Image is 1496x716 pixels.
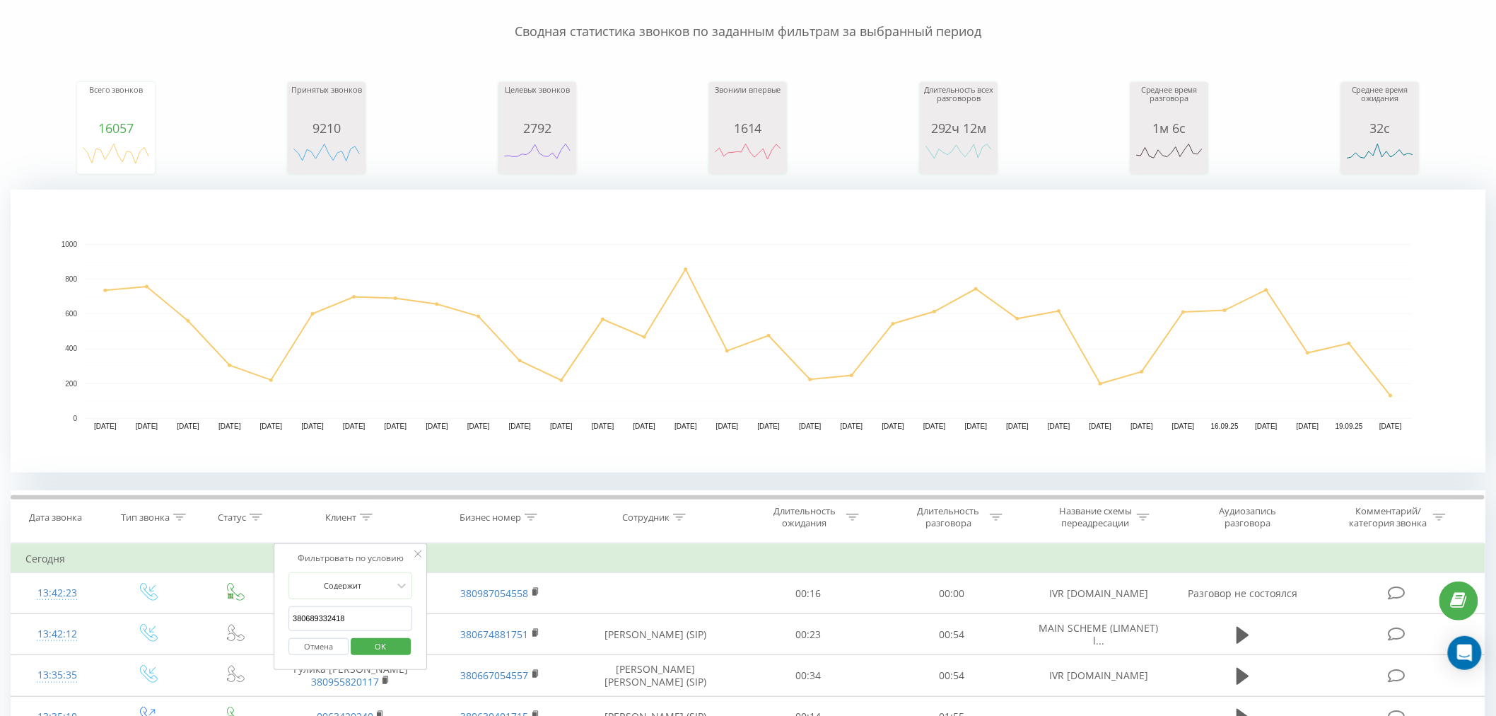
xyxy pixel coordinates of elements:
div: Среднее время разговора [1134,86,1205,121]
div: Целевых звонков [502,86,573,121]
text: [DATE] [1255,423,1278,431]
text: [DATE] [882,423,905,431]
text: [DATE] [467,423,490,431]
div: Тип звонка [121,512,170,524]
td: 00:54 [880,614,1024,655]
text: [DATE] [592,423,614,431]
div: Длительность ожидания [767,505,843,529]
input: Введите значение [288,606,413,631]
text: [DATE] [923,423,946,431]
text: [DATE] [799,423,822,431]
text: [DATE] [177,423,199,431]
svg: A chart. [11,190,1486,473]
button: OK [351,638,411,656]
div: 292ч 12м [923,121,994,135]
div: Среднее время ожидания [1345,86,1415,121]
text: [DATE] [1297,423,1319,431]
td: 00:34 [736,655,880,696]
div: Всего звонков [81,86,151,121]
td: Сегодня [11,545,1485,573]
text: 800 [65,275,77,283]
div: Принятых звонков [291,86,362,121]
text: [DATE] [758,423,781,431]
text: [DATE] [426,423,448,431]
a: 380955820117 [311,675,379,688]
text: [DATE] [218,423,241,431]
text: [DATE] [260,423,283,431]
svg: A chart. [1345,135,1415,178]
div: Статус [218,512,246,524]
td: 00:00 [880,573,1024,614]
div: Комментарий/категория звонка [1347,505,1430,529]
td: 00:23 [736,614,880,655]
text: [DATE] [674,423,697,431]
div: Длительность всех разговоров [923,86,994,121]
div: Фильтровать по условию [288,551,413,565]
div: 1614 [713,121,783,135]
text: [DATE] [385,423,407,431]
text: 19.09.25 [1336,423,1363,431]
text: [DATE] [965,423,988,431]
text: 1000 [62,241,78,248]
div: 16057 [81,121,151,135]
text: 400 [65,345,77,353]
text: [DATE] [343,423,366,431]
span: OK [361,635,400,657]
text: [DATE] [136,423,158,431]
svg: A chart. [713,135,783,178]
svg: A chart. [81,135,151,178]
text: [DATE] [301,423,324,431]
div: Клиент [325,512,356,524]
div: Длительность разговора [911,505,986,529]
td: 00:16 [736,573,880,614]
text: 200 [65,380,77,388]
svg: A chart. [291,135,362,178]
svg: A chart. [923,135,994,178]
text: [DATE] [1007,423,1029,431]
div: 9210 [291,121,362,135]
svg: A chart. [1134,135,1205,178]
text: [DATE] [1172,423,1195,431]
svg: A chart. [502,135,573,178]
div: 13:35:35 [25,662,89,689]
text: [DATE] [550,423,573,431]
td: Гулика [PERSON_NAME] [276,655,426,696]
div: 13:42:23 [25,579,89,607]
td: 00:54 [880,655,1024,696]
text: [DATE] [1379,423,1402,431]
span: MAIN SCHEME (LIMANET) l... [1039,621,1159,647]
text: [DATE] [1130,423,1153,431]
div: Звонили впервые [713,86,783,121]
text: [DATE] [1048,423,1070,431]
div: 13:42:12 [25,620,89,648]
text: [DATE] [509,423,532,431]
div: 2792 [502,121,573,135]
div: Дата звонка [29,512,82,524]
div: Название схемы переадресации [1058,505,1133,529]
button: Отмена [288,638,349,656]
div: Бизнес номер [460,512,521,524]
div: 1м 6с [1134,121,1205,135]
td: IVR [DOMAIN_NAME] [1024,573,1174,614]
text: [DATE] [841,423,863,431]
span: Разговор не состоялся [1188,587,1297,600]
text: [DATE] [716,423,739,431]
td: [PERSON_NAME] [PERSON_NAME] (SIP) [575,655,736,696]
text: [DATE] [94,423,117,431]
text: [DATE] [1089,423,1112,431]
div: Open Intercom Messenger [1448,636,1482,670]
div: Сотрудник [622,512,670,524]
text: 600 [65,311,77,318]
text: [DATE] [633,423,656,431]
div: 32с [1345,121,1415,135]
text: 16.09.25 [1211,423,1239,431]
a: 380667054557 [461,669,529,682]
text: 0 [73,415,77,422]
